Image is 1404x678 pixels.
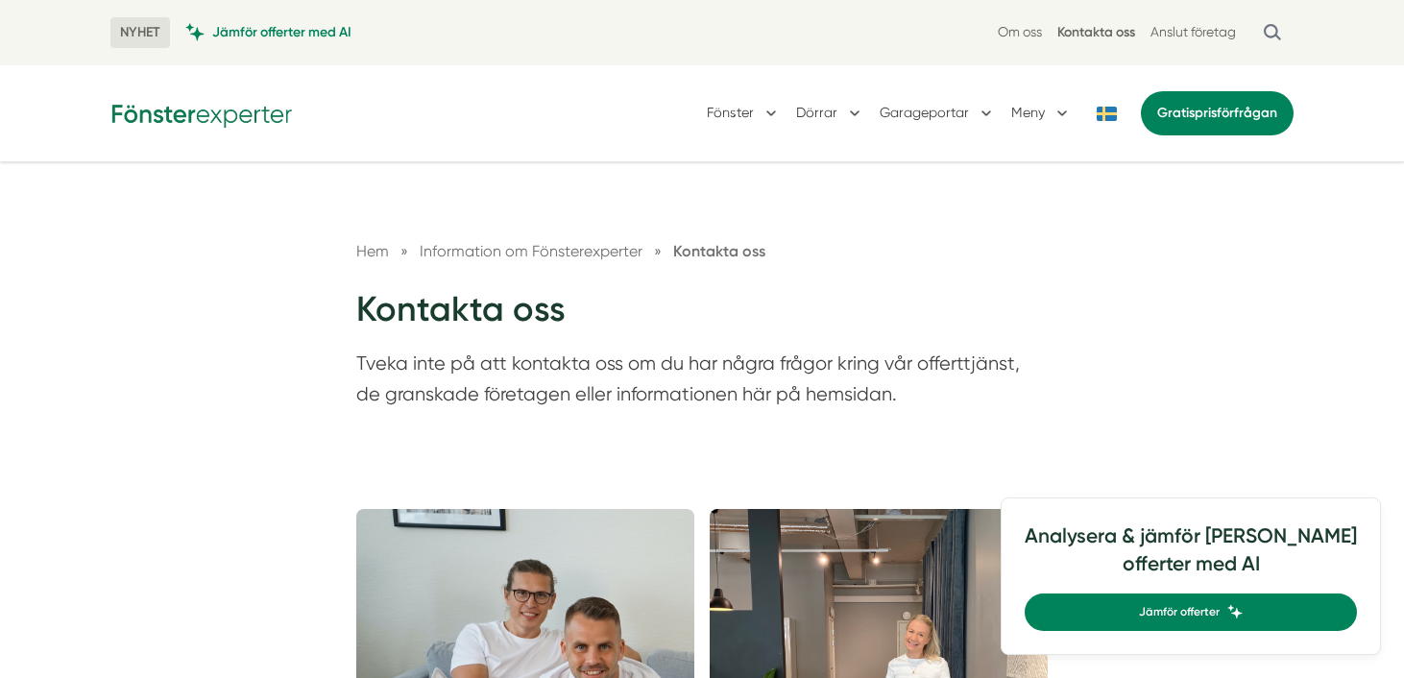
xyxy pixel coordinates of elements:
span: Jämför offerter med AI [212,23,351,41]
span: Jämför offerter [1139,603,1220,621]
span: Information om Fönsterexperter [420,242,642,260]
button: Garageportar [880,88,996,138]
span: » [654,239,662,263]
nav: Breadcrumb [356,239,1048,263]
a: Information om Fönsterexperter [420,242,646,260]
a: Kontakta oss [673,242,765,260]
img: Fönsterexperter Logotyp [110,98,293,128]
p: Tveka inte på att kontakta oss om du har några frågor kring vår offerttjänst, de granskade företa... [356,349,1048,419]
span: NYHET [110,17,170,48]
a: Gratisprisförfrågan [1141,91,1294,135]
span: » [400,239,408,263]
a: Anslut företag [1150,23,1236,41]
a: Jämför offerter med AI [185,23,351,41]
button: Fönster [707,88,781,138]
a: Hem [356,242,389,260]
button: Öppna sök [1251,15,1294,50]
button: Meny [1011,88,1072,138]
a: Kontakta oss [1057,23,1135,41]
h4: Analysera & jämför [PERSON_NAME] offerter med AI [1025,521,1357,593]
span: Gratis [1157,105,1195,121]
h1: Kontakta oss [356,286,1048,349]
button: Dörrar [796,88,864,138]
a: Om oss [998,23,1042,41]
a: Jämför offerter [1025,593,1357,631]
